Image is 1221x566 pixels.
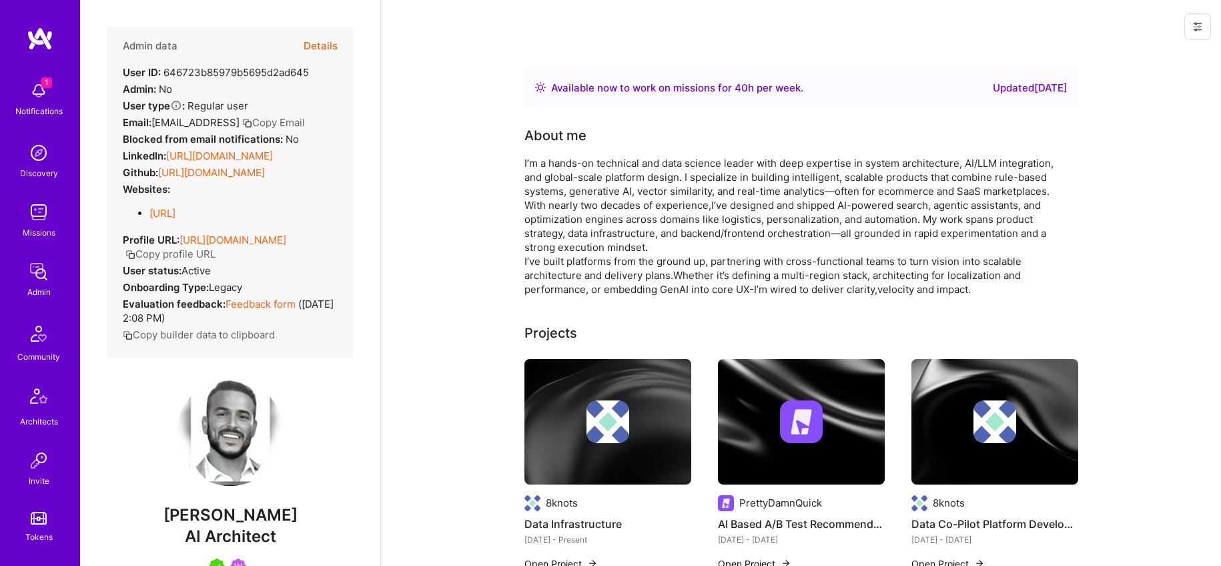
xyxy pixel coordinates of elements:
[25,199,52,226] img: teamwork
[524,495,540,511] img: Company logo
[911,495,927,511] img: Company logo
[27,27,53,51] img: logo
[123,281,209,294] strong: Onboarding Type:
[911,515,1078,533] h4: Data Co-Pilot Platform Development
[125,250,135,260] i: icon Copy
[177,379,284,486] img: User Avatar
[718,533,885,547] div: [DATE] - [DATE]
[123,99,248,113] div: Regular user
[166,150,273,162] a: [URL][DOMAIN_NAME]
[123,40,177,52] h4: Admin data
[25,258,52,285] img: admin teamwork
[123,264,181,277] strong: User status:
[973,400,1016,443] img: Company logo
[123,298,226,310] strong: Evaluation feedback:
[123,132,299,146] div: No
[123,330,133,340] i: icon Copy
[15,104,63,118] div: Notifications
[718,495,734,511] img: Company logo
[151,116,240,129] span: [EMAIL_ADDRESS]
[123,82,172,96] div: No
[524,125,586,146] div: About me
[107,505,354,525] span: [PERSON_NAME]
[25,139,52,166] img: discovery
[125,247,216,261] button: Copy profile URL
[586,400,629,443] img: Company logo
[524,359,691,485] img: cover
[226,298,296,310] a: Feedback form
[123,65,309,79] div: 646723b85979b5695d2ad645
[739,496,822,510] div: PrettyDamnQuick
[304,27,338,65] button: Details
[27,285,51,299] div: Admin
[551,80,803,96] div: Available now to work on missions for h per week .
[524,323,577,343] div: Projects
[524,156,1058,296] div: I’m a hands-on technical and data science leader with deep expertise in system architecture, AI/L...
[181,264,211,277] span: Active
[123,66,161,79] strong: User ID:
[123,297,338,325] div: ( [DATE] 2:08 PM )
[20,414,58,429] div: Architects
[23,318,55,350] img: Community
[718,359,885,485] img: cover
[179,234,286,246] a: [URL][DOMAIN_NAME]
[933,496,965,510] div: 8knots
[123,99,185,112] strong: User type :
[718,515,885,533] h4: AI Based A/B Test Recommendation Engine
[41,77,52,88] span: 1
[911,533,1078,547] div: [DATE] - [DATE]
[735,81,748,94] span: 40
[535,82,546,93] img: Availability
[185,527,276,546] span: AI Architect
[780,400,823,443] img: Company logo
[123,133,286,146] strong: Blocked from email notifications:
[149,207,175,220] a: [URL]
[31,512,47,525] img: tokens
[123,234,179,246] strong: Profile URL:
[524,515,691,533] h4: Data Infrastructure
[123,166,158,179] strong: Github:
[23,382,55,414] img: Architects
[158,166,265,179] a: [URL][DOMAIN_NAME]
[25,77,52,104] img: bell
[23,226,55,240] div: Missions
[17,350,60,364] div: Community
[242,115,305,129] button: Copy Email
[546,496,578,510] div: 8knots
[123,150,166,162] strong: LinkedIn:
[25,530,53,544] div: Tokens
[524,533,691,547] div: [DATE] - Present
[123,328,275,342] button: Copy builder data to clipboard
[123,183,170,196] strong: Websites:
[20,166,58,180] div: Discovery
[29,474,49,488] div: Invite
[209,281,242,294] span: legacy
[993,80,1068,96] div: Updated [DATE]
[242,118,252,128] i: icon Copy
[911,359,1078,485] img: cover
[25,447,52,474] img: Invite
[170,99,182,111] i: Help
[123,116,151,129] strong: Email:
[123,83,156,95] strong: Admin:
